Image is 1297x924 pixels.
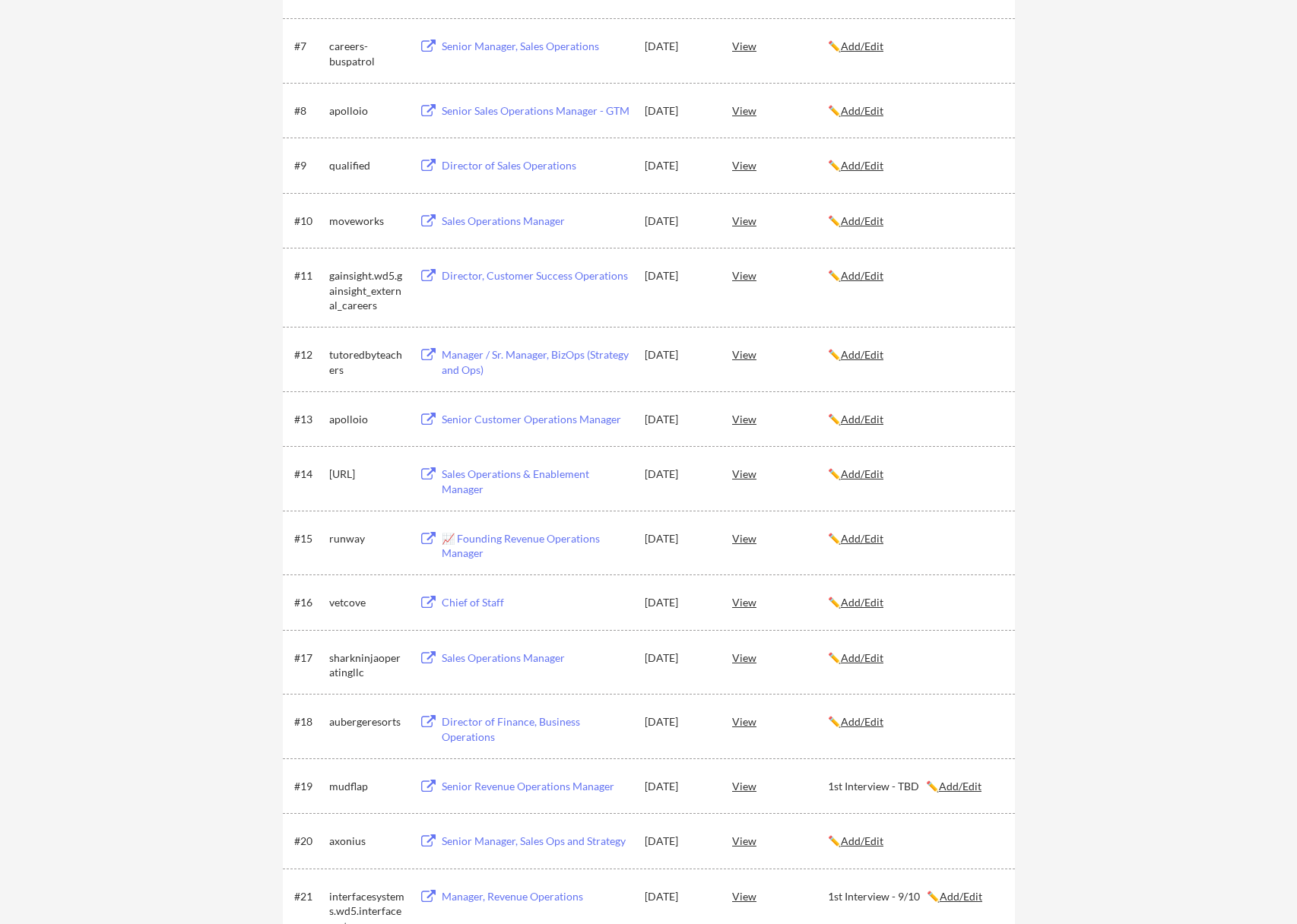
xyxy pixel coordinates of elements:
div: View [732,772,828,799]
u: Add/Edit [841,159,883,172]
div: #10 [294,214,324,229]
div: Director, Customer Success Operations [442,268,630,283]
div: Sales Operations Manager [442,214,630,229]
div: mudflap [329,779,405,794]
div: #12 [294,347,324,362]
div: apolloio [329,103,405,119]
div: Chief of Staff [442,595,630,610]
div: ✏️ [828,214,1001,229]
div: axonius [329,834,405,849]
u: Add/Edit [841,651,883,664]
div: View [732,207,828,234]
u: Add/Edit [841,715,883,728]
u: Add/Edit [940,890,982,903]
div: careers-buspatrol [329,39,405,68]
div: #20 [294,834,324,849]
div: [DATE] [645,889,712,904]
u: Add/Edit [841,532,883,545]
div: View [732,340,828,368]
div: Director of Sales Operations [442,158,630,173]
u: Add/Edit [841,214,883,227]
div: [DATE] [645,347,712,362]
div: View [732,405,828,432]
div: [DATE] [645,834,712,849]
div: #8 [294,103,324,119]
div: moveworks [329,214,405,229]
u: Add/Edit [841,348,883,361]
div: Sales Operations & Enablement Manager [442,467,630,496]
div: View [732,882,828,910]
div: View [732,97,828,124]
div: Senior Manager, Sales Operations [442,39,630,54]
div: ✏️ [828,714,1001,729]
div: 1st Interview - TBD ✏️ [828,779,1001,794]
div: gainsight.wd5.gainsight_external_careers [329,268,405,313]
div: #18 [294,714,324,729]
div: Manager / Sr. Manager, BizOps (Strategy and Ops) [442,347,630,377]
div: Manager, Revenue Operations [442,889,630,904]
div: #21 [294,889,324,904]
div: View [732,151,828,179]
u: Add/Edit [841,413,883,426]
div: Senior Sales Operations Manager - GTM [442,103,630,119]
div: 1st Interview - 9/10 ✏️ [828,889,1001,904]
div: [DATE] [645,39,712,54]
div: #19 [294,779,324,794]
div: View [732,644,828,671]
u: Add/Edit [841,104,883,117]
u: Add/Edit [841,467,883,480]
div: ✏️ [828,158,1001,173]
div: #9 [294,158,324,173]
div: Senior Manager, Sales Ops and Strategy [442,834,630,849]
div: ✏️ [828,531,1001,546]
div: [DATE] [645,268,712,283]
div: #7 [294,39,324,54]
div: ✏️ [828,103,1001,119]
div: Sales Operations Manager [442,650,630,666]
div: View [732,524,828,552]
div: [DATE] [645,714,712,729]
div: tutoredbyteachers [329,347,405,377]
u: Add/Edit [939,780,981,793]
div: qualified [329,158,405,173]
div: [DATE] [645,531,712,546]
div: ✏️ [828,834,1001,849]
div: View [732,827,828,854]
u: Add/Edit [841,834,883,847]
div: ✏️ [828,268,1001,283]
u: Add/Edit [841,269,883,282]
div: #16 [294,595,324,610]
div: apolloio [329,412,405,427]
div: [DATE] [645,779,712,794]
div: View [732,707,828,735]
u: Add/Edit [841,40,883,52]
div: vetcove [329,595,405,610]
div: View [732,32,828,59]
div: View [732,261,828,289]
div: #14 [294,467,324,482]
div: [DATE] [645,158,712,173]
u: Add/Edit [841,596,883,609]
div: ✏️ [828,595,1001,610]
div: ✏️ [828,347,1001,362]
div: #13 [294,412,324,427]
div: ✏️ [828,650,1001,666]
div: [DATE] [645,595,712,610]
div: [URL] [329,467,405,482]
div: 📈 Founding Revenue Operations Manager [442,531,630,561]
div: Senior Revenue Operations Manager [442,779,630,794]
div: ✏️ [828,39,1001,54]
div: sharkninjaoperatingllc [329,650,405,680]
div: Director of Finance, Business Operations [442,714,630,744]
div: #17 [294,650,324,666]
div: [DATE] [645,467,712,482]
div: [DATE] [645,103,712,119]
div: View [732,588,828,615]
div: #15 [294,531,324,546]
div: runway [329,531,405,546]
div: #11 [294,268,324,283]
div: ✏️ [828,467,1001,482]
div: Senior Customer Operations Manager [442,412,630,427]
div: [DATE] [645,650,712,666]
div: View [732,460,828,487]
